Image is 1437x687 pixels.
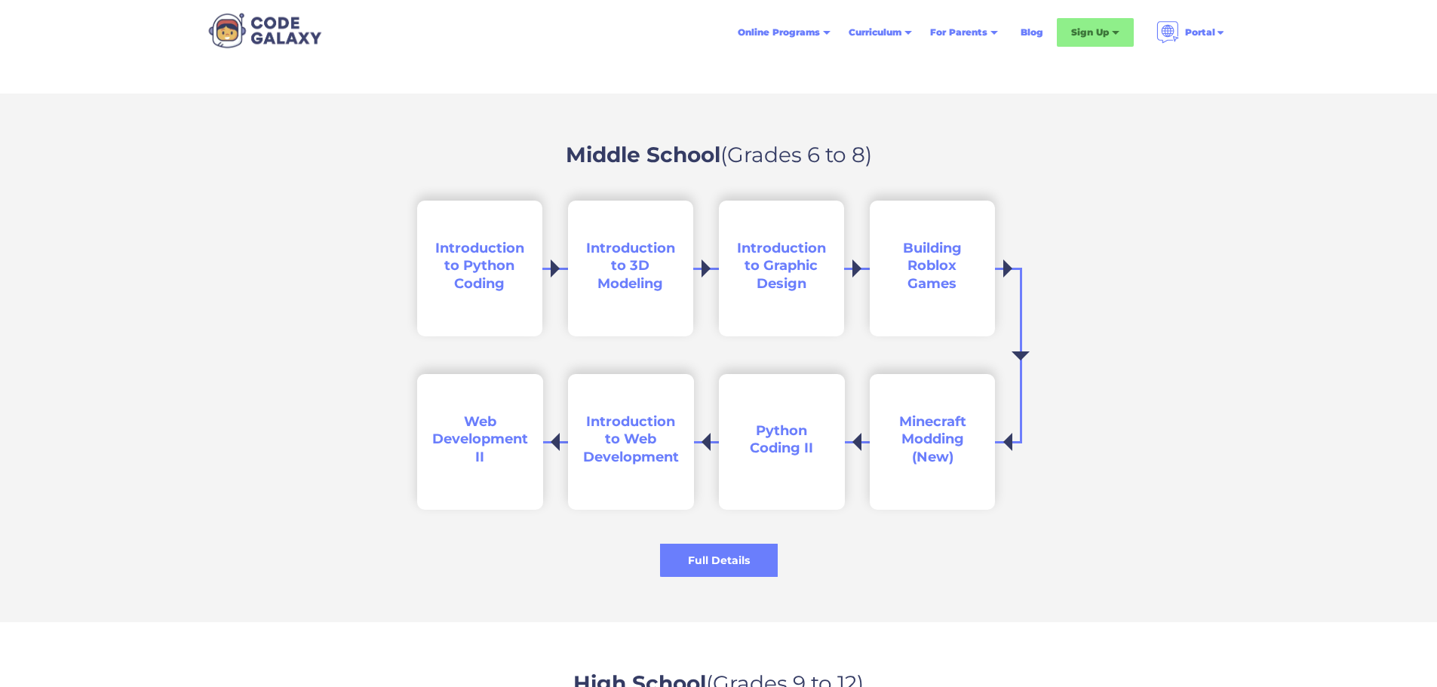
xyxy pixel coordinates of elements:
[870,201,996,336] a: Building Roblox Games
[660,544,778,577] a: Full Details
[720,142,872,167] span: (Grades 6 to 8)
[849,25,901,40] div: Curriculum
[1057,18,1134,47] div: Sign Up
[1147,15,1235,50] div: Portal
[1012,19,1052,46] a: Blog
[586,240,675,292] span: Introduction to 3D Modeling
[417,201,543,336] a: Introduction to Python Coding
[899,413,966,465] span: Minecraft Modding (New)
[921,19,1007,46] div: For Parents
[417,374,543,510] a: Web Development II
[1185,25,1215,40] div: Portal
[737,240,826,292] span: Introduction to Graphic Design
[729,19,840,46] div: Online Programs
[435,240,524,292] span: Introduction to Python Coding
[840,19,921,46] div: Curriculum
[568,374,694,510] a: Introduction to Web Development
[870,374,995,510] a: Minecraft Modding (New)
[660,553,778,568] div: Full Details
[1071,25,1109,40] div: Sign Up
[930,25,987,40] div: For Parents
[719,201,845,336] a: Introduction to Graphic Design
[719,374,844,510] a: Python Coding II
[568,201,694,336] a: Introduction to 3D Modeling
[738,25,820,40] div: Online Programs
[750,422,813,456] span: Python Coding II
[903,240,962,292] span: Building Roblox Games
[432,413,528,465] span: Web Development II
[583,413,679,465] span: Introduction to Web Development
